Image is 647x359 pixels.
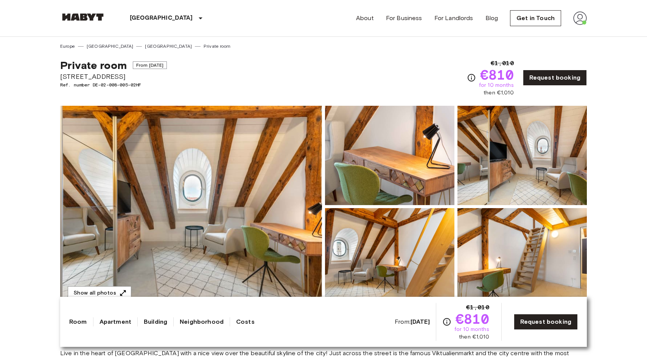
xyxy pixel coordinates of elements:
[325,208,454,307] img: Picture of unit DE-02-008-005-02HF
[523,70,587,86] a: Request booking
[69,317,87,326] a: Room
[386,14,422,23] a: For Business
[491,59,514,68] span: €1,010
[480,68,514,82] span: €810
[60,82,167,88] span: Ref. number DE-02-008-005-02HF
[236,317,255,326] a: Costs
[395,318,430,326] span: From:
[60,43,75,50] a: Europe
[514,314,578,330] a: Request booking
[457,208,587,307] img: Picture of unit DE-02-008-005-02HF
[204,43,230,50] a: Private room
[60,106,322,307] img: Marketing picture of unit DE-02-008-005-02HF
[457,106,587,205] img: Picture of unit DE-02-008-005-02HF
[130,14,193,23] p: [GEOGRAPHIC_DATA]
[180,317,224,326] a: Neighborhood
[573,11,587,25] img: avatar
[467,73,476,82] svg: Check cost overview for full price breakdown. Please note that discounts apply to new joiners onl...
[442,317,451,326] svg: Check cost overview for full price breakdown. Please note that discounts apply to new joiners onl...
[510,10,561,26] a: Get in Touch
[100,317,131,326] a: Apartment
[145,43,192,50] a: [GEOGRAPHIC_DATA]
[479,82,514,89] span: for 10 months
[68,286,131,300] button: Show all photos
[87,43,134,50] a: [GEOGRAPHIC_DATA]
[356,14,374,23] a: About
[456,312,489,326] span: €810
[484,89,514,97] span: then €1,010
[485,14,498,23] a: Blog
[325,106,454,205] img: Picture of unit DE-02-008-005-02HF
[144,317,167,326] a: Building
[60,59,127,72] span: Private room
[454,326,489,333] span: for 10 months
[60,13,106,21] img: Habyt
[60,72,167,82] span: [STREET_ADDRESS]
[434,14,473,23] a: For Landlords
[411,318,430,325] b: [DATE]
[466,303,489,312] span: €1,010
[133,61,167,69] span: From [DATE]
[459,333,489,341] span: then €1,010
